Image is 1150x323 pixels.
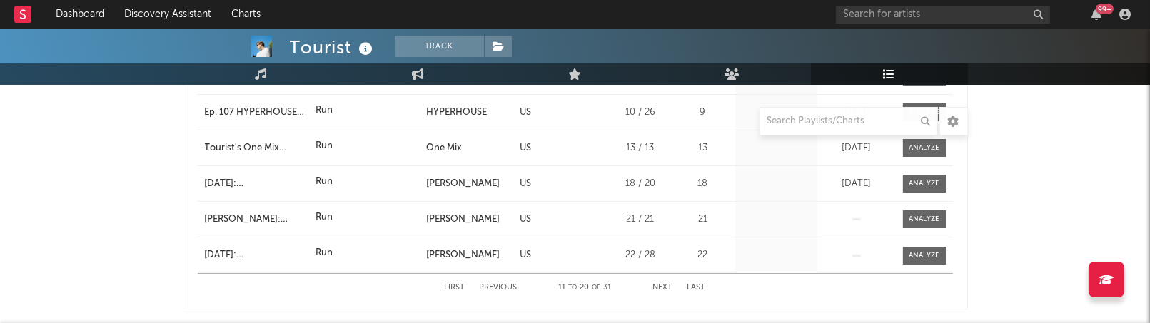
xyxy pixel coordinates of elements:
a: US [520,179,531,188]
div: [DATE] [821,141,892,155]
a: HYPERHOUSE [426,108,487,117]
div: Tourist [290,36,377,59]
div: 11 20 31 [546,280,625,297]
a: [PERSON_NAME]: [DATE] [205,212,308,227]
div: 22 / 28 [614,248,667,262]
span: to [569,284,577,291]
div: [DATE] [821,106,892,120]
div: 18 / 20 [614,177,667,191]
a: [PERSON_NAME] [426,215,500,224]
div: 21 [675,212,732,227]
div: Run [316,175,333,189]
span: of [592,284,601,291]
div: Run [316,139,333,153]
div: 22 [675,248,732,262]
div: 13 / 13 [614,141,667,155]
div: 99 + [1096,4,1114,14]
a: US [520,215,531,224]
div: 21 / 21 [614,212,667,227]
a: US [520,108,531,117]
a: One Mix [426,143,462,153]
a: [PERSON_NAME] [426,179,500,188]
div: Run [316,246,333,260]
div: [DATE] [821,177,892,191]
a: US [520,250,531,260]
a: [DATE]: [PERSON_NAME] Playlist [205,177,308,191]
a: [DATE]: [PERSON_NAME] in for [PERSON_NAME] Playlist [205,248,308,262]
button: First [445,284,465,292]
div: 9 [675,106,732,120]
button: 99+ [1091,9,1101,20]
a: Ep. 107 HYPERHOUSE Playlist [205,106,308,120]
button: Last [687,284,706,292]
div: 10 / 26 [614,106,667,120]
div: 13 [675,141,732,155]
a: Tourist's One Mix Playlist [205,141,308,155]
a: [PERSON_NAME] [426,250,500,260]
input: Search for artists [836,6,1050,24]
button: Track [395,36,484,57]
div: Run [316,103,333,118]
input: Search Playlists/Charts [760,107,938,135]
div: 18 [675,177,732,191]
button: Next [653,284,673,292]
a: US [520,143,531,153]
button: Previous [480,284,518,292]
div: Run [316,210,333,225]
